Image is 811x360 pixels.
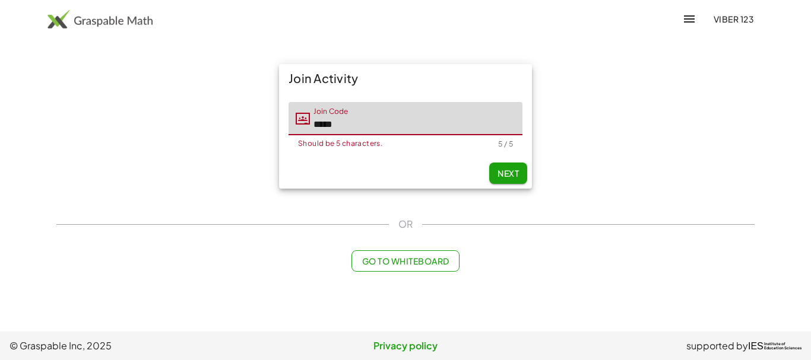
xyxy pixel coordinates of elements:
div: Join Activity [279,64,532,93]
div: 5 / 5 [498,139,513,148]
div: Should be 5 characters. [298,140,498,147]
a: IESInstitute ofEducation Sciences [748,339,802,353]
span: Go to Whiteboard [362,256,449,266]
span: IES [748,340,764,352]
span: OR [398,217,413,231]
button: Viber 123 [704,8,764,30]
button: Go to Whiteboard [351,250,459,272]
span: Viber 123 [713,14,754,24]
span: Institute of Education Sciences [764,342,802,351]
span: supported by [686,339,748,353]
span: © Graspable Inc, 2025 [9,339,274,353]
button: Next [489,163,527,184]
a: Privacy policy [274,339,538,353]
span: Next [498,168,519,179]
